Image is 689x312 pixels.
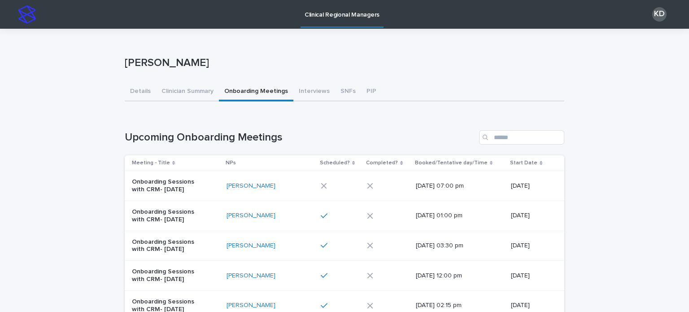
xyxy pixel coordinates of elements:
button: Clinician Summary [156,83,219,101]
p: [PERSON_NAME] [125,57,561,70]
a: [PERSON_NAME] [227,272,275,280]
tr: Onboarding Sessions with CRM- [DATE][PERSON_NAME] [DATE] 07:00 pm[DATE] [125,171,564,201]
button: PIP [361,83,382,101]
p: [DATE] 02:15 pm [416,302,491,309]
button: Details [125,83,156,101]
p: Onboarding Sessions with CRM- [DATE] [132,178,207,193]
p: [DATE] [511,182,550,190]
input: Search [479,130,564,145]
tr: Onboarding Sessions with CRM- [DATE][PERSON_NAME] [DATE] 12:00 pm[DATE] [125,261,564,291]
p: [DATE] [511,272,550,280]
p: Scheduled? [320,158,350,168]
a: [PERSON_NAME] [227,212,275,220]
p: [DATE] 07:00 pm [416,182,491,190]
p: Start Date [510,158,537,168]
tr: Onboarding Sessions with CRM- [DATE][PERSON_NAME] [DATE] 03:30 pm[DATE] [125,231,564,261]
p: [DATE] 03:30 pm [416,242,491,250]
p: Completed? [366,158,398,168]
p: Booked/Tentative day/Time [415,158,488,168]
img: stacker-logo-s-only.png [18,5,36,23]
a: [PERSON_NAME] [227,182,275,190]
tr: Onboarding Sessions with CRM- [DATE][PERSON_NAME] [DATE] 01:00 pm[DATE] [125,201,564,231]
p: NPs [226,158,236,168]
a: [PERSON_NAME] [227,302,275,309]
a: [PERSON_NAME] [227,242,275,250]
p: Onboarding Sessions with CRM- [DATE] [132,268,207,283]
p: Meeting - Title [132,158,170,168]
p: Onboarding Sessions with CRM- [DATE] [132,208,207,224]
h1: Upcoming Onboarding Meetings [125,131,475,144]
p: [DATE] 01:00 pm [416,212,491,220]
div: KD [652,7,667,22]
p: [DATE] [511,212,550,220]
p: [DATE] [511,302,550,309]
p: Onboarding Sessions with CRM- [DATE] [132,238,207,254]
p: [DATE] [511,242,550,250]
button: SNFs [335,83,361,101]
button: Onboarding Meetings [219,83,293,101]
button: Interviews [293,83,335,101]
p: [DATE] 12:00 pm [416,272,491,280]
